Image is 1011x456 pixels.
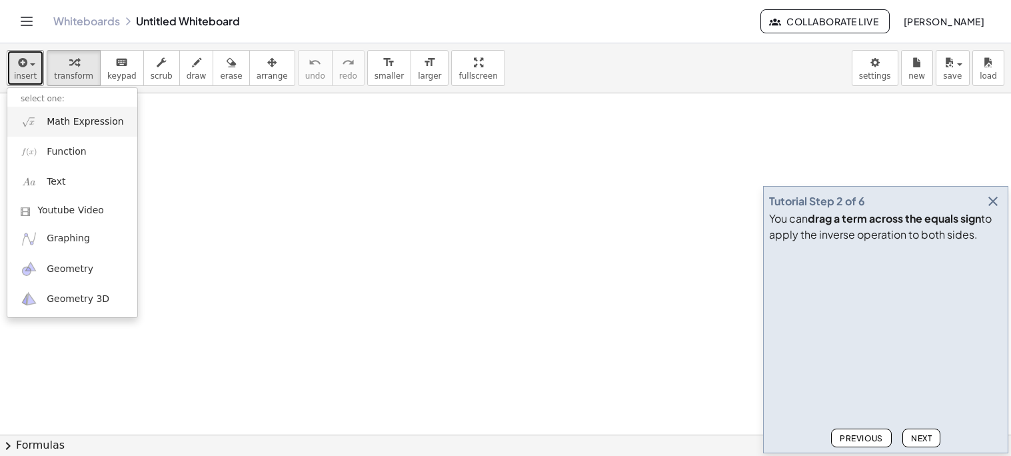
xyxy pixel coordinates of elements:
[936,50,970,86] button: save
[902,429,940,447] button: Next
[47,293,109,306] span: Geometry 3D
[47,175,65,189] span: Text
[769,211,1002,243] div: You can to apply the inverse operation to both sides.
[115,55,128,71] i: keyboard
[908,71,925,81] span: new
[47,115,123,129] span: Math Expression
[808,211,981,225] b: drag a term across the equals sign
[7,284,137,314] a: Geometry 3D
[143,50,180,86] button: scrub
[342,55,355,71] i: redo
[831,429,892,447] button: Previous
[298,50,333,86] button: undoundo
[54,71,93,81] span: transform
[47,145,87,159] span: Function
[367,50,411,86] button: format_sizesmaller
[7,50,44,86] button: insert
[972,50,1004,86] button: load
[37,204,104,217] span: Youtube Video
[7,254,137,284] a: Geometry
[980,71,997,81] span: load
[383,55,395,71] i: format_size
[911,433,932,443] span: Next
[375,71,404,81] span: smaller
[16,11,37,32] button: Toggle navigation
[14,71,37,81] span: insert
[47,263,93,276] span: Geometry
[47,232,90,245] span: Graphing
[21,143,37,160] img: f_x.png
[892,9,995,33] button: [PERSON_NAME]
[7,197,137,224] a: Youtube Video
[7,167,137,197] a: Text
[21,261,37,277] img: ggb-geometry.svg
[459,71,497,81] span: fullscreen
[151,71,173,81] span: scrub
[852,50,898,86] button: settings
[179,50,214,86] button: draw
[423,55,436,71] i: format_size
[859,71,891,81] span: settings
[332,50,365,86] button: redoredo
[7,224,137,254] a: Graphing
[220,71,242,81] span: erase
[187,71,207,81] span: draw
[257,71,288,81] span: arrange
[760,9,890,33] button: Collaborate Live
[107,71,137,81] span: keypad
[7,107,137,137] a: Math Expression
[772,15,878,27] span: Collaborate Live
[840,433,883,443] span: Previous
[47,50,101,86] button: transform
[100,50,144,86] button: keyboardkeypad
[943,71,962,81] span: save
[339,71,357,81] span: redo
[418,71,441,81] span: larger
[7,137,137,167] a: Function
[21,231,37,247] img: ggb-graphing.svg
[21,291,37,307] img: ggb-3d.svg
[305,71,325,81] span: undo
[769,193,865,209] div: Tutorial Step 2 of 6
[309,55,321,71] i: undo
[451,50,505,86] button: fullscreen
[21,174,37,191] img: Aa.png
[903,15,984,27] span: [PERSON_NAME]
[21,113,37,130] img: sqrt_x.png
[7,91,137,107] li: select one:
[411,50,449,86] button: format_sizelarger
[901,50,933,86] button: new
[213,50,249,86] button: erase
[53,15,120,28] a: Whiteboards
[249,50,295,86] button: arrange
